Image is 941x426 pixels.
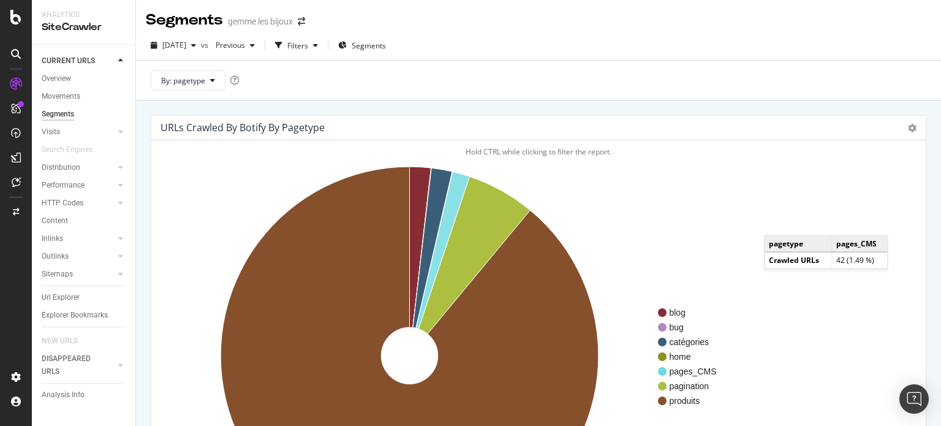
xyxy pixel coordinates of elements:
[42,72,71,85] div: Overview
[42,250,69,263] div: Outlinks
[270,36,323,55] button: Filters
[42,90,80,103] div: Movements
[42,179,85,192] div: Performance
[42,389,85,401] div: Analysis Info
[831,253,887,268] td: 42 (1.49 %)
[352,40,386,51] span: Segments
[899,384,929,414] div: Open Intercom Messenger
[42,250,115,263] a: Outlinks
[669,306,716,319] span: blog
[42,179,115,192] a: Performance
[42,197,83,210] div: HTTP Codes
[42,90,127,103] a: Movements
[211,40,245,50] span: Previous
[146,10,223,31] div: Segments
[42,108,127,121] a: Segments
[42,161,115,174] a: Distribution
[42,126,60,139] div: Visits
[42,126,115,139] a: Visits
[333,36,391,55] button: Segments
[42,291,127,304] a: Url Explorer
[42,55,95,67] div: CURRENT URLS
[765,253,831,268] td: Crawled URLs
[162,40,186,50] span: 2025 Aug. 31st
[201,40,211,50] span: vs
[669,351,716,363] span: home
[42,352,104,378] div: DISAPPEARED URLS
[669,321,716,333] span: bug
[42,215,68,227] div: Content
[146,36,201,55] button: [DATE]
[669,365,716,378] span: pages_CMS
[42,389,127,401] a: Analysis Info
[42,232,115,245] a: Inlinks
[42,10,126,20] div: Analytics
[42,143,105,156] a: Search Engines
[669,336,716,348] span: catégories
[765,236,831,252] td: pagetype
[42,309,108,322] div: Explorer Bookmarks
[42,143,93,156] div: Search Engines
[42,268,115,281] a: Sitemaps
[151,70,225,90] button: By: pagetype
[161,75,205,86] span: By: pagetype
[669,395,716,407] span: produits
[42,72,127,85] a: Overview
[228,15,293,28] div: gemme les bijoux
[42,335,90,348] a: NEW URLS
[42,197,115,210] a: HTTP Codes
[42,55,115,67] a: CURRENT URLS
[42,291,80,304] div: Url Explorer
[211,36,260,55] button: Previous
[42,161,80,174] div: Distribution
[42,268,73,281] div: Sitemaps
[831,236,887,252] td: pages_CMS
[161,120,325,136] h4: URLs Crawled By Botify By pagetype
[298,17,305,26] div: arrow-right-arrow-left
[287,40,308,51] div: Filters
[42,309,127,322] a: Explorer Bookmarks
[669,380,716,392] span: pagination
[42,352,115,378] a: DISAPPEARED URLS
[42,215,127,227] a: Content
[42,108,74,121] div: Segments
[466,146,611,157] span: Hold CTRL while clicking to filter the report.
[42,20,126,34] div: SiteCrawler
[42,232,63,245] div: Inlinks
[42,335,78,348] div: NEW URLS
[908,124,916,132] i: Options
